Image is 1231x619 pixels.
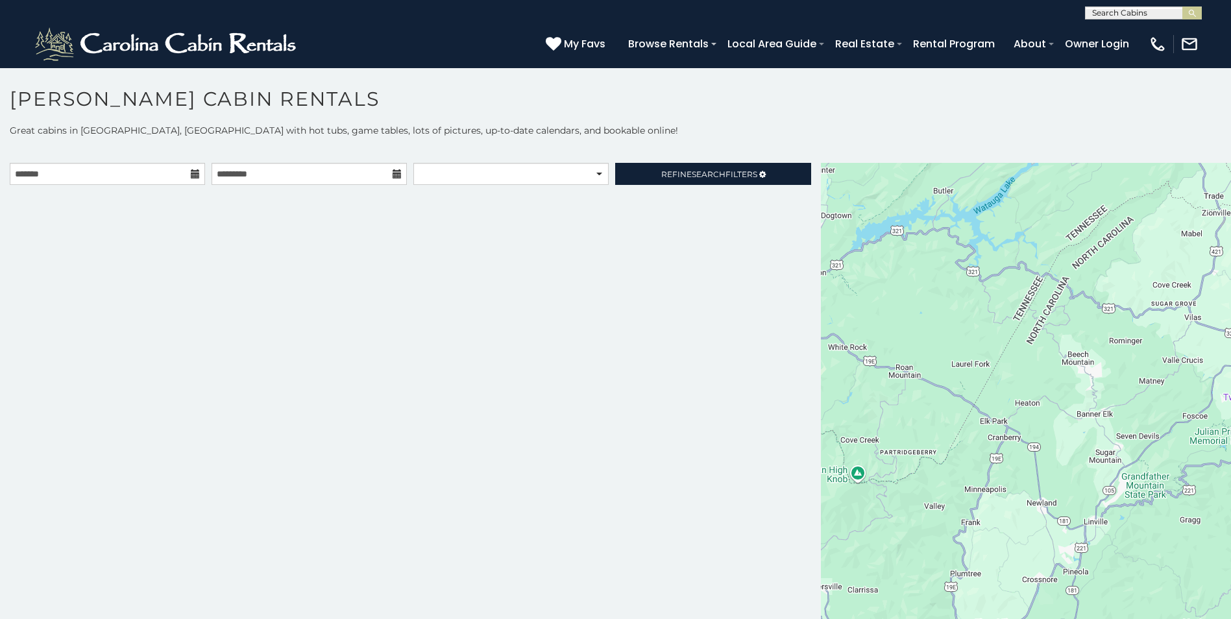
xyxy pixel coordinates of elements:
img: White-1-2.png [32,25,302,64]
a: Owner Login [1058,32,1136,55]
a: My Favs [546,36,609,53]
img: phone-regular-white.png [1149,35,1167,53]
a: Rental Program [907,32,1001,55]
a: Browse Rentals [622,32,715,55]
img: mail-regular-white.png [1180,35,1199,53]
a: About [1007,32,1053,55]
span: Search [692,169,725,179]
span: My Favs [564,36,605,52]
a: RefineSearchFilters [615,163,811,185]
span: Refine Filters [661,169,757,179]
a: Local Area Guide [721,32,823,55]
a: Real Estate [829,32,901,55]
